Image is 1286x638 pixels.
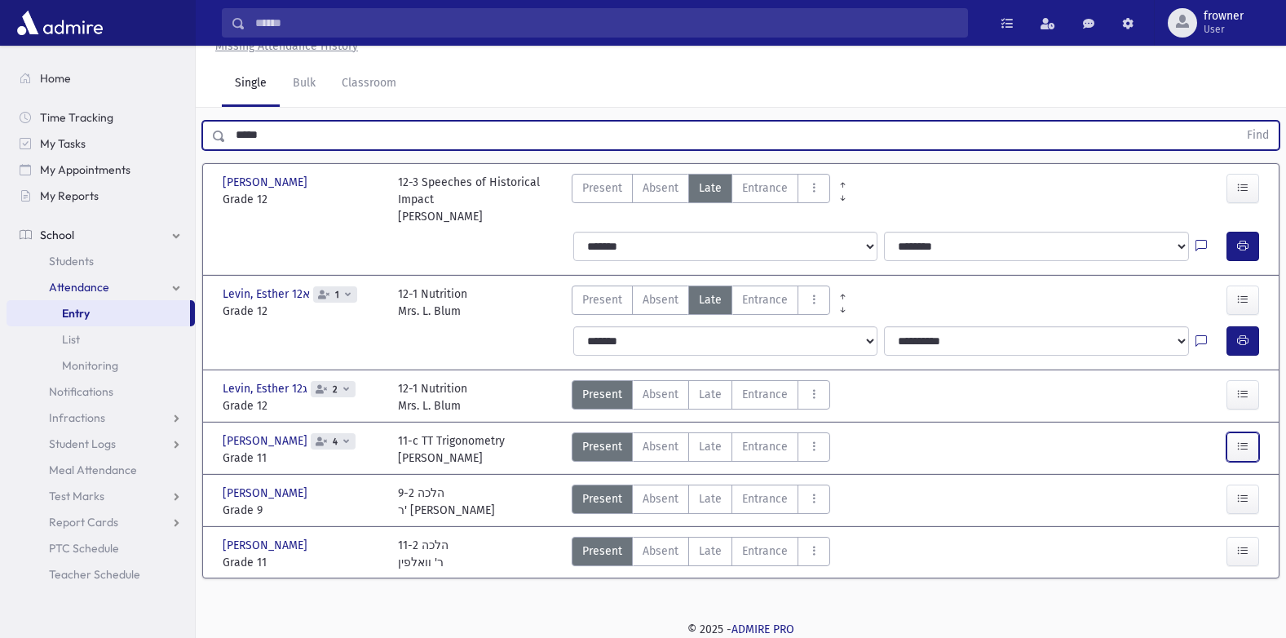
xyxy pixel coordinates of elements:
span: Entrance [742,386,788,403]
span: Teacher Schedule [49,567,140,582]
span: User [1204,23,1244,36]
a: My Reports [7,183,195,209]
div: 11-2 הלכה ר' וואלפין [398,537,449,571]
span: 1 [332,290,342,300]
span: [PERSON_NAME] [223,485,311,502]
span: Present [582,179,622,197]
span: Present [582,386,622,403]
span: Grade 12 [223,303,382,320]
span: Notifications [49,384,113,399]
a: Bulk [280,61,329,107]
span: Absent [643,490,678,507]
span: Entrance [742,490,788,507]
div: AttTypes [572,286,830,320]
a: Entry [7,300,190,326]
span: Meal Attendance [49,463,137,477]
span: Levin, Esther ג12 [223,380,311,397]
a: Report Cards [7,509,195,535]
div: AttTypes [572,432,830,467]
span: [PERSON_NAME] [223,537,311,554]
span: Entrance [742,543,788,560]
a: Students [7,248,195,274]
span: Grade 12 [223,397,382,414]
span: Report Cards [49,515,118,529]
span: Test Marks [49,489,104,503]
a: Time Tracking [7,104,195,131]
span: My Tasks [40,136,86,151]
a: Meal Attendance [7,457,195,483]
span: Late [699,179,722,197]
a: Student Logs [7,431,195,457]
span: List [62,332,80,347]
span: Late [699,490,722,507]
span: Absent [643,386,678,403]
span: [PERSON_NAME] [223,432,311,450]
img: AdmirePro [13,7,107,39]
a: Notifications [7,379,195,405]
a: My Tasks [7,131,195,157]
div: 9-2 הלכה ר' [PERSON_NAME] [398,485,495,519]
a: Attendance [7,274,195,300]
a: Missing Attendance History [209,39,358,53]
span: Home [40,71,71,86]
div: AttTypes [572,174,830,225]
div: AttTypes [572,537,830,571]
div: © 2025 - [222,621,1260,638]
a: Home [7,65,195,91]
span: Late [699,438,722,455]
span: Absent [643,291,678,308]
span: PTC Schedule [49,541,119,556]
a: My Appointments [7,157,195,183]
span: Entrance [742,179,788,197]
span: Absent [643,543,678,560]
span: Entrance [742,291,788,308]
span: 4 [329,436,341,447]
span: Present [582,438,622,455]
span: Absent [643,179,678,197]
span: [PERSON_NAME] [223,174,311,191]
span: Attendance [49,280,109,295]
span: Present [582,490,622,507]
a: Classroom [329,61,409,107]
div: AttTypes [572,485,830,519]
span: Infractions [49,410,105,425]
a: School [7,222,195,248]
span: 2 [329,384,341,395]
span: Students [49,254,94,268]
span: School [40,228,74,242]
span: Grade 11 [223,554,382,571]
span: My Reports [40,188,99,203]
button: Find [1237,122,1279,149]
span: My Appointments [40,162,130,177]
div: AttTypes [572,380,830,414]
a: List [7,326,195,352]
span: Grade 9 [223,502,382,519]
span: Entry [62,306,90,321]
span: Levin, Esther א12 [223,286,313,303]
span: Grade 12 [223,191,382,208]
a: PTC Schedule [7,535,195,561]
a: Teacher Schedule [7,561,195,587]
a: Infractions [7,405,195,431]
span: Entrance [742,438,788,455]
span: frowner [1204,10,1244,23]
u: Missing Attendance History [215,39,358,53]
span: Present [582,543,622,560]
input: Search [245,8,967,38]
div: 12-1 Nutrition Mrs. L. Blum [398,286,467,320]
span: Late [699,291,722,308]
span: Absent [643,438,678,455]
a: Test Marks [7,483,195,509]
span: Late [699,386,722,403]
div: 12-1 Nutrition Mrs. L. Blum [398,380,467,414]
span: Present [582,291,622,308]
span: Monitoring [62,358,118,373]
span: Late [699,543,722,560]
span: Student Logs [49,436,116,451]
a: Single [222,61,280,107]
div: 11-c TT Trigonometry [PERSON_NAME] [398,432,505,467]
div: 12-3 Speeches of Historical Impact [PERSON_NAME] [398,174,557,225]
span: Time Tracking [40,110,113,125]
span: Grade 11 [223,450,382,467]
a: Monitoring [7,352,195,379]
